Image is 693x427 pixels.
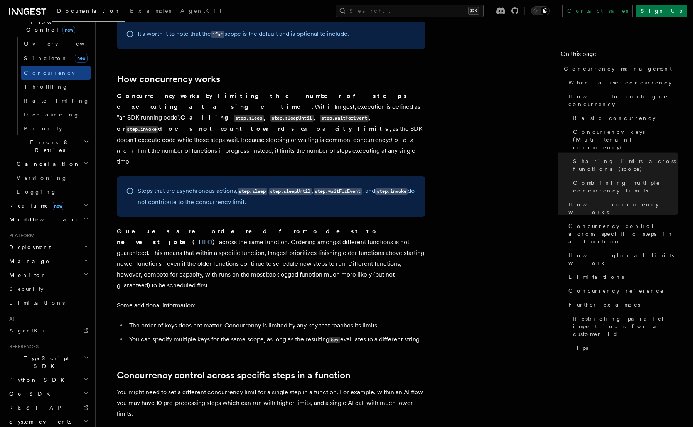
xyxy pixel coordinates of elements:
[125,2,176,21] a: Examples
[568,93,678,108] span: How to configure concurrency
[562,5,633,17] a: Contact sales
[117,74,220,84] a: How concurrency works
[6,376,69,384] span: Python SDK
[21,94,91,108] a: Rate limiting
[21,122,91,135] a: Priority
[117,300,425,311] p: Some additional information:
[21,80,91,94] a: Throttling
[21,51,91,66] a: Singletonnew
[573,179,678,194] span: Combining multiple concurrency limits
[180,8,221,14] span: AgentKit
[117,114,389,132] strong: Calling , , , or does not count towards capacity limits
[24,125,62,132] span: Priority
[13,138,84,154] span: Errors & Retries
[6,401,91,415] a: REST API
[6,316,14,322] span: AI
[6,268,91,282] button: Monitor
[636,5,687,17] a: Sign Up
[138,186,416,208] p: Steps that are asynchronous actions, , , , and do not contribute to the concurrency limit.
[117,387,425,419] p: You might need to set a different concurrency limit for a single step in a function. For example,...
[127,334,425,345] li: You can specify multiple keys for the same scope, as long as the resulting evaluates to a differe...
[568,287,664,295] span: Concurrency reference
[6,351,91,373] button: TypeScript SDK
[17,175,67,181] span: Versioning
[238,188,267,195] code: step.sleep
[570,312,678,341] a: Restricting parallel import jobs for a customer id
[565,197,678,219] a: How concurrency works
[561,62,678,76] a: Concurrency management
[6,324,91,338] a: AgentKit
[6,199,91,213] button: Realtimenew
[468,7,479,15] kbd: ⌘K
[52,2,125,22] a: Documentation
[570,111,678,125] a: Basic concurrency
[565,219,678,248] a: Concurrency control across specific steps in a function
[211,31,224,38] code: "fn"
[565,284,678,298] a: Concurrency reference
[6,257,50,265] span: Manage
[568,222,678,245] span: Concurrency control across specific steps in a function
[117,228,378,246] strong: Queues are ordered from oldest to newest jobs ( )
[6,282,91,296] a: Security
[565,341,678,355] a: Tips
[269,188,312,195] code: step.sleepUntil
[117,91,425,167] p: Within Inngest, execution is defined as "an SDK running code". , as the SDK doesn't execute code ...
[568,344,588,352] span: Tips
[6,390,55,398] span: Go SDK
[6,216,79,223] span: Middleware
[6,240,91,254] button: Deployment
[52,202,64,210] span: new
[336,5,484,17] button: Search...⌘K
[573,128,678,151] span: Concurrency keys (Multi-tenant concurrency)
[199,238,212,246] a: FIFO
[9,405,75,411] span: REST API
[21,108,91,122] a: Debouncing
[568,251,678,267] span: How global limits work
[24,70,75,76] span: Concurrency
[13,157,91,171] button: Cancellation
[9,300,65,306] span: Limitations
[564,65,672,73] span: Concurrency management
[6,243,51,251] span: Deployment
[13,171,91,185] a: Versioning
[565,248,678,270] a: How global limits work
[126,126,158,133] code: step.invoke
[127,320,425,331] li: The order of keys does not matter. Concurrency is limited by any key that reaches its limits.
[329,337,340,343] code: key
[568,79,672,86] span: When to use concurrency
[6,233,35,239] span: Platform
[568,201,678,216] span: How concurrency works
[9,327,50,334] span: AgentKit
[24,84,68,90] span: Throttling
[573,315,678,338] span: Restricting parallel import jobs for a customer id
[531,6,550,15] button: Toggle dark mode
[17,189,57,195] span: Logging
[117,226,425,291] p: across the same function. Ordering amongst different functions is not guaranteed. This means that...
[6,254,91,268] button: Manage
[117,370,351,381] a: Concurrency control across specific steps in a function
[565,298,678,312] a: Further examples
[13,37,91,135] div: Flow Controlnew
[568,273,624,281] span: Limitations
[570,154,678,176] a: Sharing limits across functions (scope)
[570,125,678,154] a: Concurrency keys (Multi-tenant concurrency)
[62,26,75,34] span: new
[234,115,264,122] code: step.sleep
[6,387,91,401] button: Go SDK
[375,188,408,195] code: step.invoke
[6,202,64,209] span: Realtime
[565,89,678,111] a: How to configure concurrency
[13,135,91,157] button: Errors & Retries
[565,270,678,284] a: Limitations
[565,76,678,89] a: When to use concurrency
[21,66,91,80] a: Concurrency
[130,8,171,14] span: Examples
[561,49,678,62] h4: On this page
[570,176,678,197] a: Combining multiple concurrency limits
[6,296,91,310] a: Limitations
[138,29,349,40] p: It's worth it to note that the scope is the default and is optional to include.
[320,115,369,122] code: step.waitForEvent
[13,160,80,168] span: Cancellation
[13,18,85,34] span: Flow Control
[24,55,68,61] span: Singleton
